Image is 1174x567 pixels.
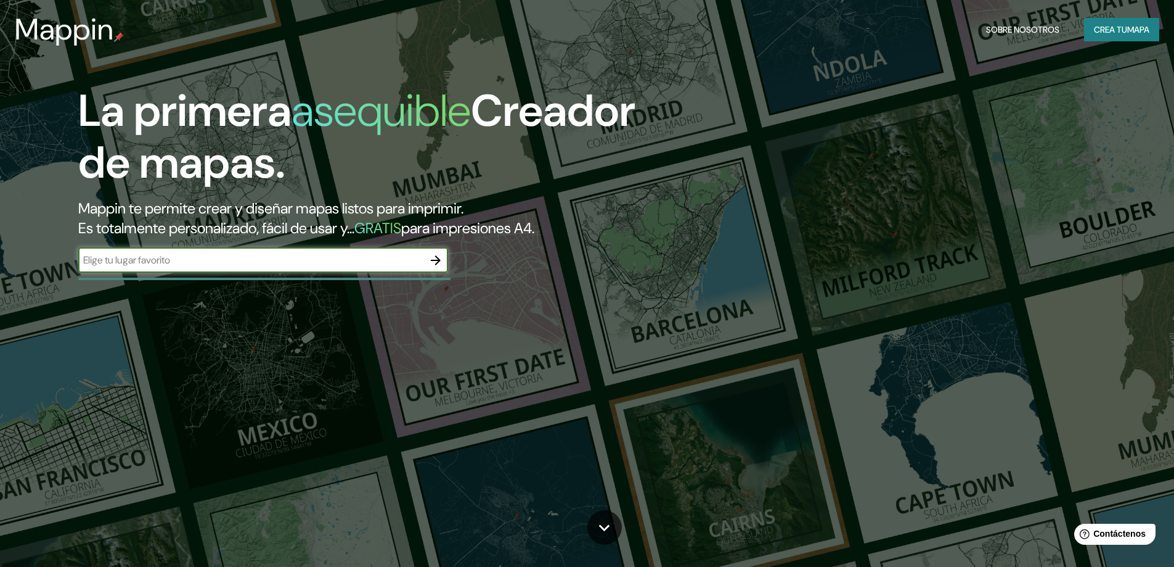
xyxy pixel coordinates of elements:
font: Mappin te permite crear y diseñar mapas listos para imprimir. [78,199,463,218]
font: Crea tu [1094,24,1127,35]
font: Sobre nosotros [986,24,1059,35]
font: La primera [78,82,291,139]
font: Mappin [15,10,114,49]
img: pin de mapeo [114,32,124,42]
input: Elige tu lugar favorito [78,253,423,267]
font: Es totalmente personalizado, fácil de usar y... [78,218,354,238]
button: Sobre nosotros [981,18,1064,41]
font: GRATIS [354,218,401,238]
button: Crea tumapa [1084,18,1159,41]
font: mapa [1127,24,1149,35]
font: asequible [291,82,471,139]
font: para impresiones A4. [401,218,534,238]
iframe: Lanzador de widgets de ayuda [1064,519,1160,553]
font: Creador de mapas. [78,82,635,191]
